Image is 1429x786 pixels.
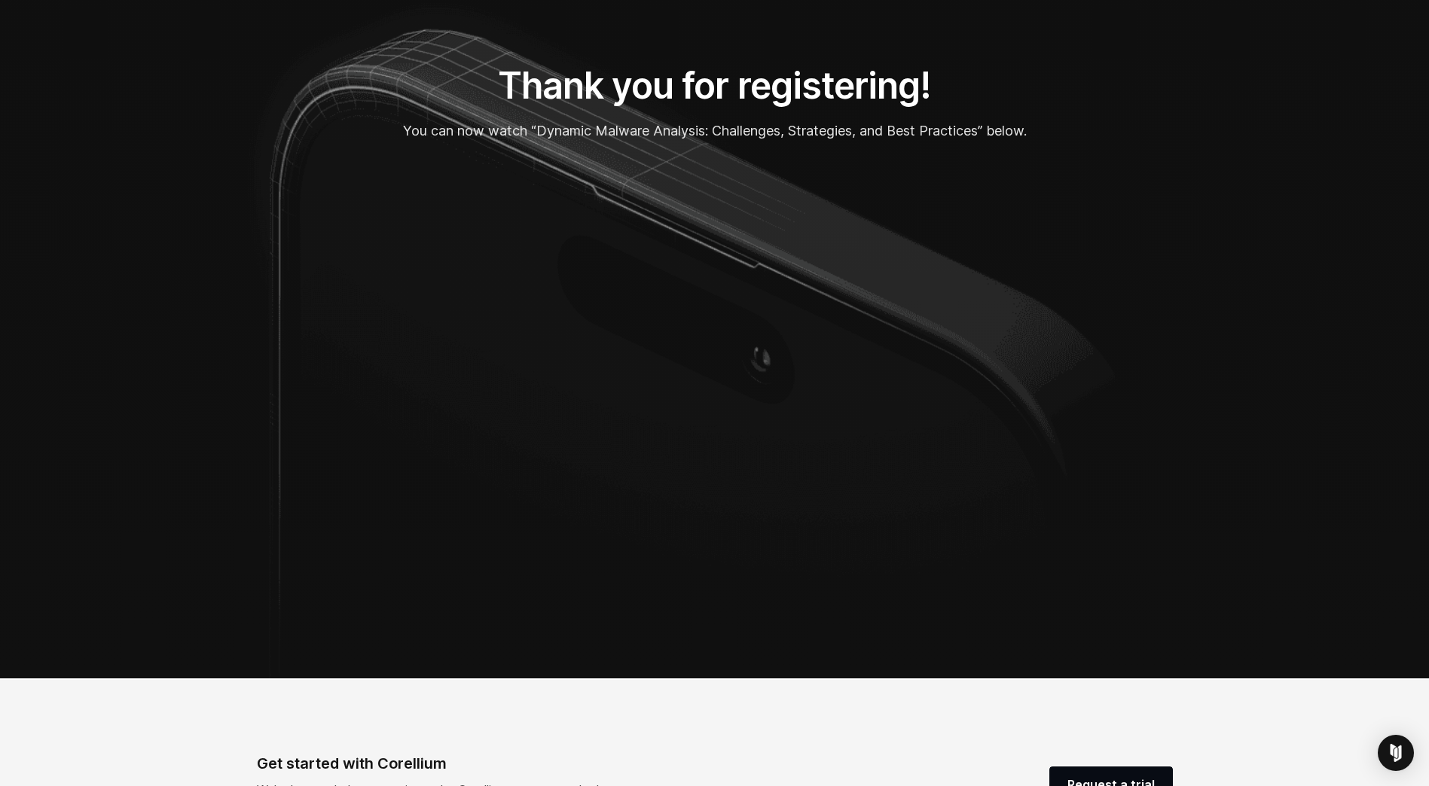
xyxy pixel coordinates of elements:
[376,120,1054,141] p: You can now watch “Dynamic Malware Analysis: Challenges, Strategies, and Best Practices” below.
[376,183,1054,564] iframe: HubSpot Video
[376,63,1054,108] h1: Thank you for registering!
[257,752,643,775] div: Get started with Corellium
[1378,735,1414,771] div: Open Intercom Messenger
